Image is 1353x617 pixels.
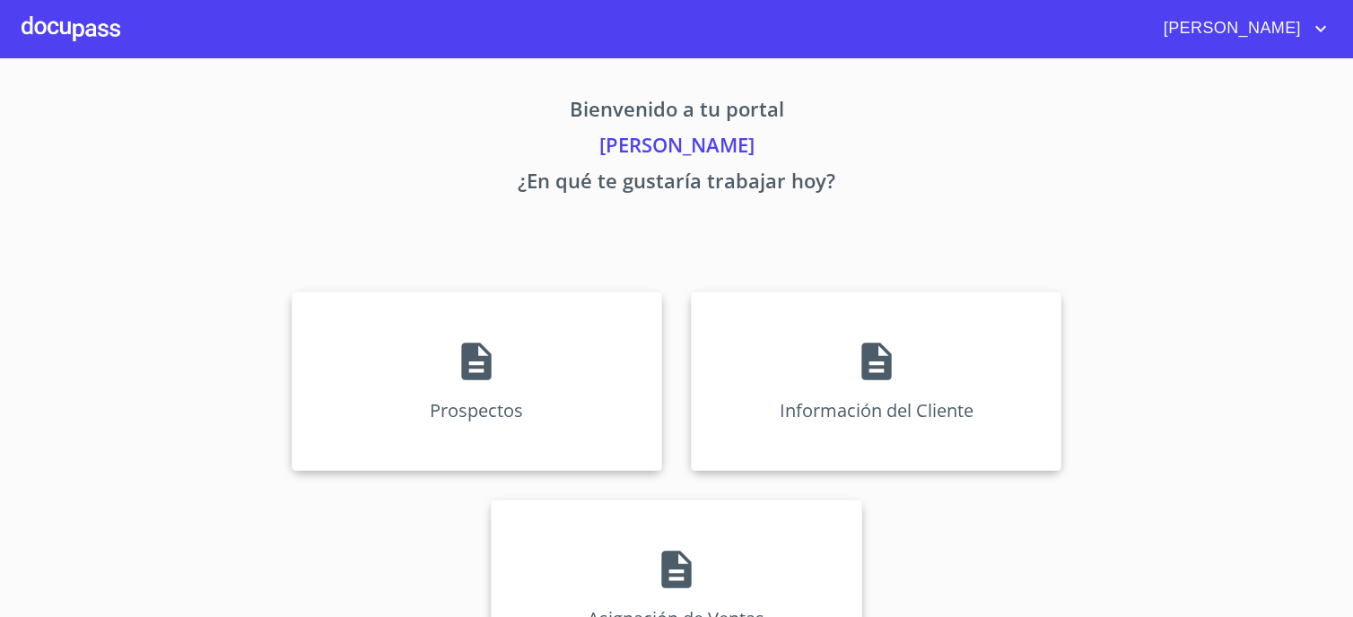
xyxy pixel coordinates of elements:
[124,130,1229,166] p: [PERSON_NAME]
[124,166,1229,202] p: ¿En qué te gustaría trabajar hoy?
[124,94,1229,130] p: Bienvenido a tu portal
[780,398,973,422] p: Información del Cliente
[430,398,523,422] p: Prospectos
[1150,14,1331,43] button: account of current user
[1150,14,1310,43] span: [PERSON_NAME]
